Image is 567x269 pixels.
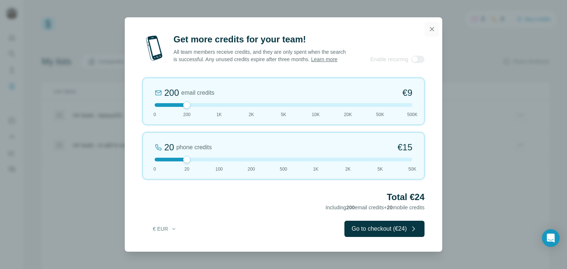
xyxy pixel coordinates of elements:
[345,166,351,172] span: 2K
[311,56,338,62] a: Learn more
[370,56,408,63] span: Enable recurring
[398,142,412,153] span: €15
[248,111,254,118] span: 2K
[377,166,383,172] span: 5K
[216,111,222,118] span: 1K
[181,88,214,97] span: email credits
[408,166,416,172] span: 50K
[142,191,425,203] h2: Total €24
[248,166,255,172] span: 200
[280,166,287,172] span: 500
[154,166,156,172] span: 0
[176,143,212,152] span: phone credits
[344,111,352,118] span: 20K
[387,205,393,210] span: 20
[142,34,166,63] img: mobile-phone
[407,111,417,118] span: 500K
[402,87,412,99] span: €9
[313,166,319,172] span: 1K
[185,166,189,172] span: 20
[542,229,560,247] div: Open Intercom Messenger
[215,166,223,172] span: 100
[346,205,355,210] span: 200
[148,222,182,235] button: € EUR
[173,48,347,63] p: All team members receive credits, and they are only spent when the search is successful. Any unus...
[326,205,425,210] span: Including email credits + mobile credits
[164,87,179,99] div: 200
[376,111,384,118] span: 50K
[344,221,425,237] button: Go to checkout (€24)
[154,111,156,118] span: 0
[183,111,190,118] span: 200
[281,111,286,118] span: 5K
[164,142,174,153] div: 20
[312,111,320,118] span: 10K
